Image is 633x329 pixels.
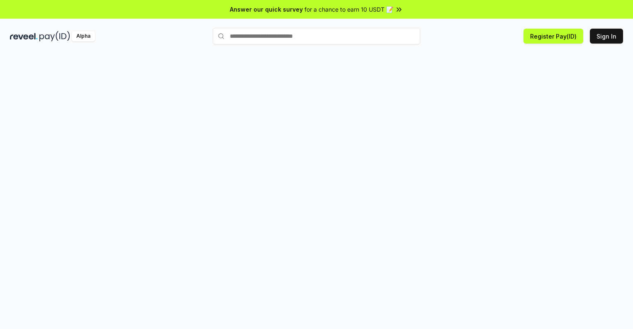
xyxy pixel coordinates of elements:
[10,31,38,41] img: reveel_dark
[72,31,95,41] div: Alpha
[304,5,393,14] span: for a chance to earn 10 USDT 📝
[39,31,70,41] img: pay_id
[230,5,303,14] span: Answer our quick survey
[523,29,583,44] button: Register Pay(ID)
[590,29,623,44] button: Sign In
